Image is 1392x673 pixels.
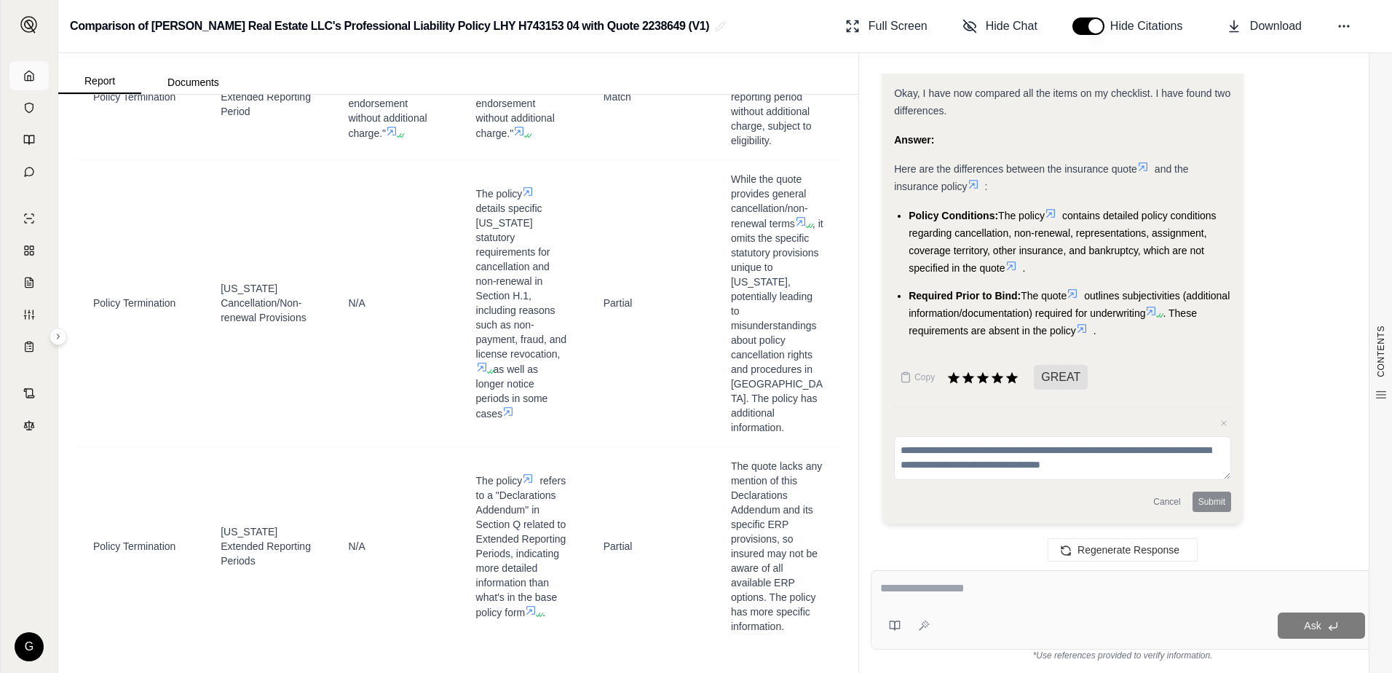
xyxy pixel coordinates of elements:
[869,17,928,35] span: Full Screen
[909,307,1197,336] span: . These requirements are absent in the policy
[909,290,1021,302] span: Required Prior to Bind:
[1034,365,1088,390] span: GREAT
[93,91,175,103] span: Policy Termination
[141,71,245,94] button: Documents
[839,12,933,41] button: Full Screen
[1077,544,1179,556] span: Regenerate Response
[894,87,1230,117] span: Okay, I have now compared all the items on my checklist. I have found two differences.
[914,371,935,383] span: Copy
[604,91,631,103] span: Match
[93,297,175,309] span: Policy Termination
[221,76,311,117] span: Retirement Extended Reporting Period
[476,475,566,618] span: refers to a "Declarations Addendum" in Section Q related to Extended Reporting Periods, indicatin...
[998,210,1045,221] span: The policy
[9,379,49,408] a: Contract Analysis
[909,290,1230,319] span: outlines subjectivities (additional information/documentation) required for underwriting
[221,283,307,323] span: [US_STATE] Cancellation/Non-renewal Provisions
[9,332,49,361] a: Coverage Table
[1094,325,1096,336] span: .
[476,188,523,200] span: The policy
[1375,326,1387,377] span: CONTENTS
[909,210,1216,274] span: contains detailed policy conditions regarding cancellation, non-renewal, representations, assignm...
[476,475,523,487] span: The policy
[15,632,44,661] div: G
[909,210,998,221] span: Policy Conditions:
[986,17,1037,35] span: Hide Chat
[348,297,365,309] span: N/A
[476,202,567,360] span: details specific [US_STATE] statutory requirements for cancellation and non-renewal in Section H....
[15,10,44,39] button: Expand sidebar
[957,12,1043,41] button: Hide Chat
[1278,613,1365,639] button: Ask
[894,163,1137,175] span: Here are the differences between the insurance quote
[1250,17,1302,35] span: Download
[9,93,49,122] a: Documents Vault
[9,411,49,440] a: Legal Search Engine
[50,328,67,345] button: Expand sidebar
[1021,290,1067,302] span: The quote
[9,204,49,233] a: Single Policy
[9,125,49,154] a: Prompt Library
[20,16,38,34] img: Expand sidebar
[1110,17,1192,35] span: Hide Citations
[9,157,49,186] a: Chat
[894,134,934,146] strong: Answer:
[1304,620,1321,631] span: Ask
[9,300,49,329] a: Custom Report
[348,540,365,552] span: N/A
[1048,538,1198,562] button: Regenerate Response
[731,218,823,433] span: , it omits the specific statutory provisions unique to [US_STATE], potentially leading to misunde...
[9,61,49,90] a: Home
[731,47,822,146] span: Both documents mention a retirement extended reporting period without additional charge, subject ...
[476,363,548,420] span: as well as longer notice periods in some cases
[93,540,175,552] span: Policy Termination
[604,297,633,309] span: Partial
[871,650,1375,661] div: *Use references provided to verify information.
[9,268,49,297] a: Claim Coverage
[604,540,633,552] span: Partial
[1147,492,1186,512] button: Cancel
[221,526,311,567] span: [US_STATE] Extended Reporting Periods
[70,13,709,39] h2: Comparison of [PERSON_NAME] Real Estate LLC's Professional Liability Policy LHY H743153 04 with Q...
[894,163,1188,192] span: and the insurance policy
[1023,262,1026,274] span: .
[9,236,49,265] a: Policy Comparisons
[1221,12,1308,41] button: Download
[731,173,808,229] span: While the quote provides general cancellation/non-renewal terms
[894,363,941,392] button: Copy
[58,69,141,94] button: Report
[985,181,988,192] span: :
[542,607,545,618] span: .
[731,460,822,632] span: The quote lacks any mention of this Declarations Addendum and its specific ERP provisions, so ins...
